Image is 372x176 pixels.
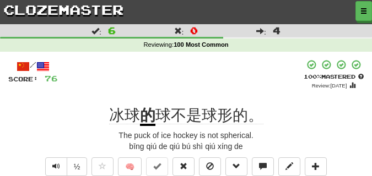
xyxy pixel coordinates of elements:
div: The puck of ice hockey is not spherical. [8,130,364,141]
button: Ignore sentence (alt+i) [199,157,221,176]
span: 0 [190,25,198,36]
span: 100 % [304,73,321,80]
div: Mastered [304,73,364,80]
span: 球不是球形的。 [155,107,263,124]
span: 4 [273,25,281,36]
button: Reset to 0% Mastered (alt+r) [172,157,195,176]
span: : [256,27,266,35]
span: Score: [8,75,38,82]
span: 冰球 [109,107,140,124]
small: Review: [DATE] [312,82,347,89]
button: Grammar (alt+g) [225,157,247,176]
div: / [8,59,58,73]
strong: 100 Most Common [174,41,228,48]
span: : [174,27,184,35]
u: 的 [140,107,155,126]
button: Favorite sentence (alt+f) [91,157,114,176]
button: Discuss sentence (alt+u) [252,157,274,176]
button: Edit sentence (alt+d) [278,157,300,176]
span: 6 [108,25,116,36]
button: ½ [67,157,88,176]
div: bīng qiú de qiú bú shì qiú xíng de [8,141,364,152]
span: 76 [45,74,58,83]
button: Play sentence audio (ctl+space) [45,157,67,176]
button: Add to collection (alt+a) [305,157,327,176]
span: : [91,27,101,35]
button: Set this sentence to 100% Mastered (alt+m) [146,157,168,176]
button: 🧠 [118,157,142,176]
